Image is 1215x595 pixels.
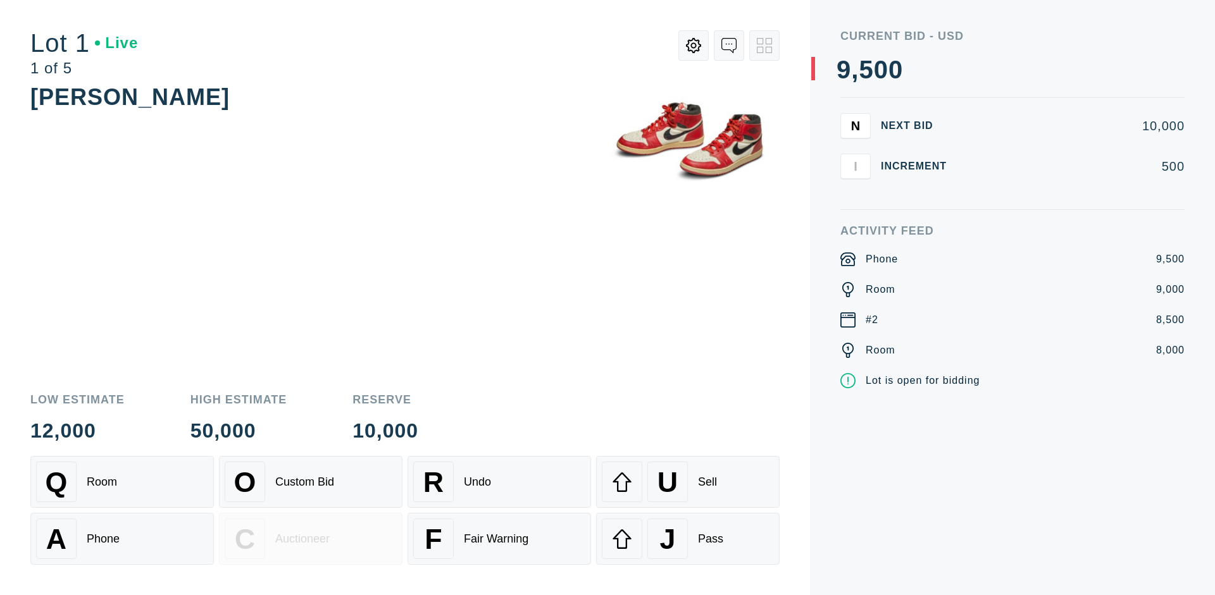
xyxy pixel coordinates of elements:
span: R [423,466,444,498]
div: 0 [874,57,888,82]
button: I [840,154,871,179]
div: Phone [87,532,120,546]
span: F [425,523,442,555]
button: USell [596,456,780,508]
div: Activity Feed [840,225,1185,236]
span: N [851,118,860,133]
div: Sell [698,475,717,489]
button: APhone [30,513,214,565]
div: 12,000 [30,420,125,441]
span: O [234,466,256,498]
div: 500 [967,160,1185,173]
div: Live [95,35,138,51]
div: 9 [837,57,851,82]
div: 1 of 5 [30,61,138,76]
button: OCustom Bid [219,456,402,508]
div: #2 [866,312,878,328]
div: 10,000 [352,420,418,441]
div: Room [87,475,117,489]
button: N [840,113,871,138]
div: 8,000 [1156,343,1185,358]
div: 5 [859,57,873,82]
div: 10,000 [967,120,1185,132]
div: Room [866,282,895,297]
span: Q [46,466,68,498]
div: Custom Bid [275,475,334,489]
div: Pass [698,532,723,546]
div: Lot 1 [30,30,138,56]
div: , [851,57,859,310]
button: RUndo [408,456,591,508]
button: CAuctioneer [219,513,402,565]
span: J [659,523,675,555]
span: I [854,159,857,173]
div: Current Bid - USD [840,30,1185,42]
div: 8,500 [1156,312,1185,328]
button: JPass [596,513,780,565]
div: 9,000 [1156,282,1185,297]
div: Undo [464,475,491,489]
div: Lot is open for bidding [866,373,980,388]
div: Phone [866,252,898,267]
div: Next Bid [881,121,957,131]
span: A [46,523,66,555]
div: [PERSON_NAME] [30,84,230,110]
div: Reserve [352,394,418,405]
span: U [657,466,678,498]
div: Increment [881,161,957,171]
div: 50,000 [190,420,287,441]
button: QRoom [30,456,214,508]
div: 9,500 [1156,252,1185,267]
div: Room [866,343,895,358]
div: 0 [888,57,903,82]
div: Low Estimate [30,394,125,405]
span: C [235,523,255,555]
button: FFair Warning [408,513,591,565]
div: Fair Warning [464,532,528,546]
div: Auctioneer [275,532,330,546]
div: High Estimate [190,394,287,405]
